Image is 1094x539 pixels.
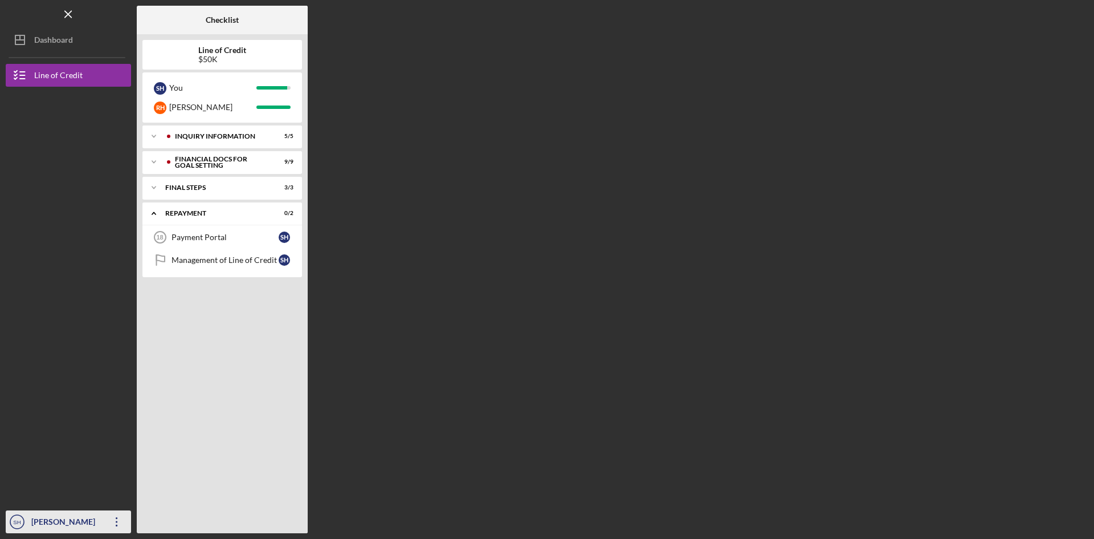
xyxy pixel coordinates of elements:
[6,64,131,87] button: Line of Credit
[172,256,279,265] div: Management of Line of Credit
[198,46,246,55] b: Line of Credit
[206,15,239,25] b: Checklist
[156,234,163,241] tspan: 18
[154,82,166,95] div: S H
[148,226,296,249] a: 18Payment PortalSH
[34,29,73,54] div: Dashboard
[279,232,290,243] div: S H
[273,184,293,191] div: 3 / 3
[175,156,265,169] div: Financial Docs for Goal Setting
[6,29,131,51] button: Dashboard
[34,64,83,90] div: Line of Credit
[169,78,256,98] div: You
[172,233,279,242] div: Payment Portal
[165,210,265,217] div: Repayment
[273,210,293,217] div: 0 / 2
[13,519,21,525] text: SH
[28,510,103,536] div: [PERSON_NAME]
[148,249,296,271] a: Management of Line of CreditSH
[175,133,265,140] div: INQUIRY INFORMATION
[279,254,290,266] div: S H
[154,102,166,114] div: R H
[165,184,265,191] div: FINAL STEPS
[273,159,293,165] div: 9 / 9
[273,133,293,140] div: 5 / 5
[198,55,246,64] div: $50K
[6,510,131,533] button: SH[PERSON_NAME]
[169,98,256,117] div: [PERSON_NAME]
